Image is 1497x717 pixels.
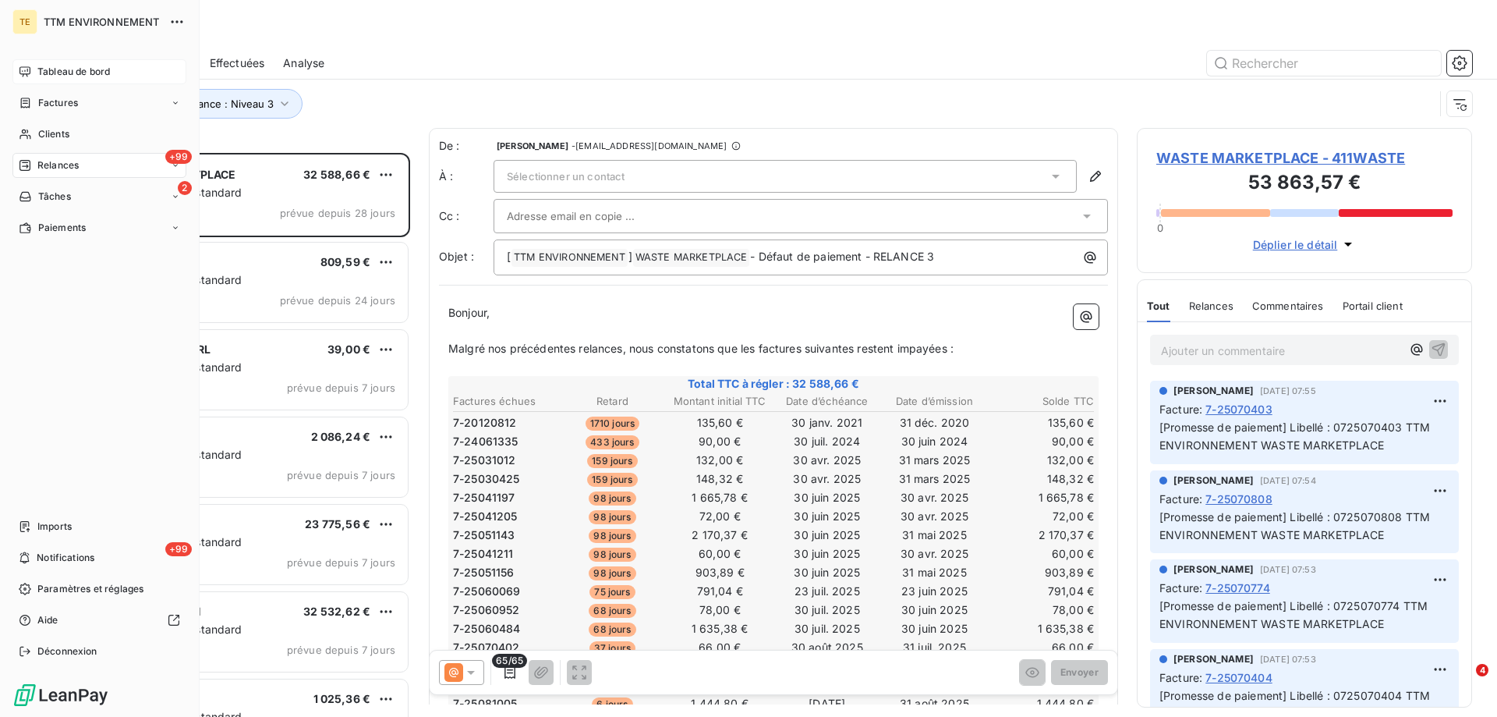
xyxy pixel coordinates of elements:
span: Tableau de bord [37,65,110,79]
td: 1 444,80 € [989,695,1095,712]
span: prévue depuis 7 jours [287,644,395,656]
label: À : [439,169,494,184]
span: 7-25070403 [1205,401,1272,417]
td: 132,00 € [989,452,1095,469]
td: 78,00 € [667,602,773,619]
span: 7-25070402 [453,640,520,655]
td: 30 avr. 2025 [774,470,880,488]
th: Montant initial TTC [667,393,773,410]
span: 7-25060484 [453,621,521,637]
span: Relances [1189,300,1233,312]
span: 98 jours [589,548,635,562]
td: 791,04 € [667,583,773,600]
th: Retard [560,393,666,410]
span: Analyse [283,55,324,71]
td: 2 170,37 € [989,527,1095,544]
td: 30 juin 2025 [774,489,880,506]
button: Niveau de relance : Niveau 3 [111,89,303,119]
span: +99 [165,542,192,556]
td: 31 déc. 2020 [882,414,988,431]
span: 98 jours [589,510,635,524]
td: 72,00 € [667,508,773,525]
td: 1 444,80 € [667,695,773,712]
span: +99 [165,150,192,164]
span: 7-25060069 [453,584,521,599]
span: WASTE MARKETPLACE - 411WASTE [1156,147,1453,169]
span: 7-25051143 [453,527,515,543]
span: 39,00 € [327,343,370,356]
td: 30 avr. 2025 [882,508,988,525]
td: 30 juin 2025 [882,620,988,637]
span: 4 [1476,664,1488,676]
span: ] [628,250,632,263]
span: - Défaut de paiement - RELANCE 3 [750,250,934,263]
span: 6 jours [592,697,632,712]
span: 7-25081005 [453,696,518,712]
td: 60,00 € [989,545,1095,563]
td: 90,00 € [667,433,773,450]
th: Date d’échéance [774,393,880,410]
td: 23 juin 2025 [882,583,988,600]
span: 98 jours [589,492,635,506]
span: Aide [37,613,58,627]
span: 1 025,36 € [313,692,371,705]
span: prévue depuis 7 jours [287,382,395,394]
td: 78,00 € [989,602,1095,619]
span: Objet : [439,250,474,263]
td: 30 juin 2024 [882,433,988,450]
div: TE [12,9,37,34]
td: 30 avr. 2025 [882,489,988,506]
span: Clients [38,127,69,141]
td: 23 juil. 2025 [774,583,880,600]
span: 7-20120812 [453,415,517,431]
td: 30 juil. 2025 [774,620,880,637]
span: Tâches [38,190,71,204]
span: Factures [38,96,78,110]
span: Tout [1147,300,1170,312]
span: 23 775,56 € [305,517,370,531]
span: 7-25070774 [1205,580,1270,596]
span: Facture : [1159,580,1202,596]
span: 7-25041197 [453,490,515,506]
span: 68 jours [589,604,635,618]
td: 148,32 € [989,470,1095,488]
h3: 53 863,57 € [1156,169,1453,200]
span: Total TTC à régler : 32 588,66 € [451,376,1096,392]
span: [DATE] 07:55 [1260,386,1316,396]
td: 66,00 € [667,639,773,656]
td: 30 avr. 2025 [882,545,988,563]
span: [PERSON_NAME] [1173,384,1254,398]
span: prévue depuis 28 jours [280,207,395,219]
span: 0 [1157,222,1163,234]
img: Logo LeanPay [12,683,109,708]
th: Date d’émission [882,393,988,410]
span: Niveau de relance : Niveau 3 [133,98,274,110]
span: De : [439,138,494,154]
span: - [EMAIL_ADDRESS][DOMAIN_NAME] [572,141,727,151]
span: [Promesse de paiement] Libellé : 0725070774 TTM ENVIRONNEMENT WASTE MARKETPLACE [1159,599,1431,630]
td: 66,00 € [989,639,1095,656]
span: 7-25051156 [453,565,515,580]
span: prévue depuis 24 jours [280,294,395,307]
span: 65/65 [492,654,527,668]
span: Déplier le détail [1253,236,1338,253]
span: 7-25041205 [453,509,518,524]
span: Relances [37,158,79,172]
th: Solde TTC [989,393,1095,410]
td: 30 juin 2025 [774,508,880,525]
label: Cc : [439,208,494,224]
button: Déplier le détail [1248,236,1361,254]
td: 31 mars 2025 [882,470,988,488]
iframe: Intercom live chat [1444,664,1481,701]
span: Paiements [38,221,86,235]
span: [PERSON_NAME] [1173,652,1254,666]
td: 30 juin 2025 [774,527,880,544]
td: 30 avr. 2025 [774,452,880,469]
span: 7-25030425 [453,471,520,487]
span: [PERSON_NAME] [1173,474,1254,488]
td: 791,04 € [989,583,1095,600]
td: 30 août 2025 [774,639,880,656]
span: 7-25070808 [1205,491,1272,507]
td: 1 665,78 € [667,489,773,506]
span: [DATE] 07:53 [1260,565,1316,574]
